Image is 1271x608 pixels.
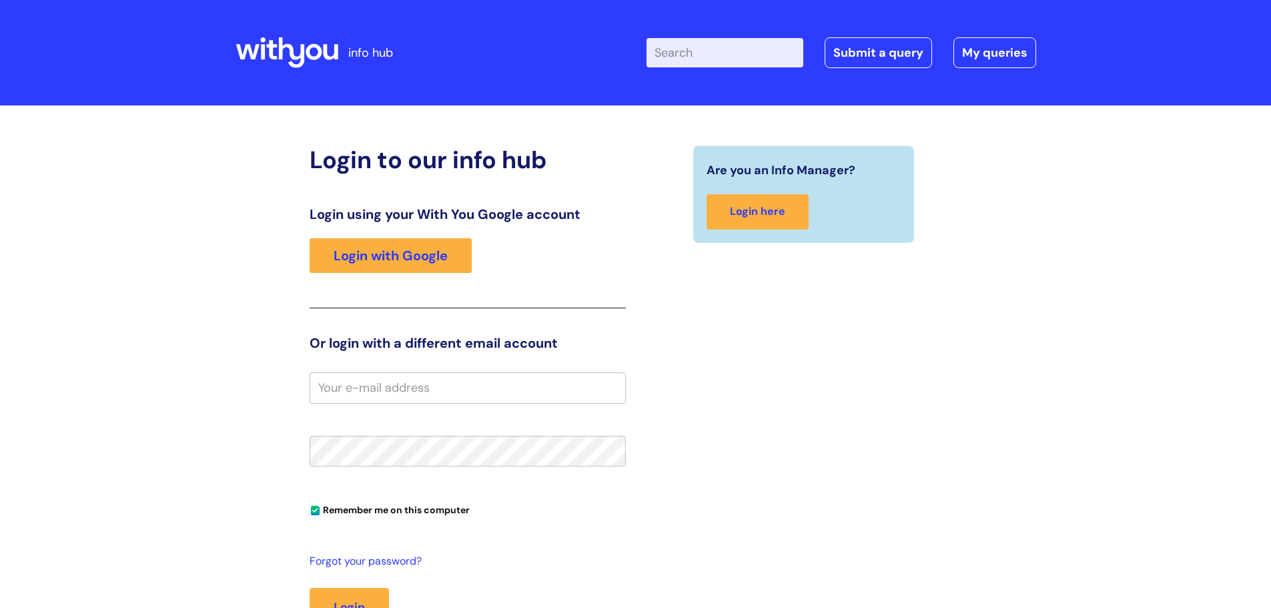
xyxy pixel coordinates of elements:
input: Remember me on this computer [311,507,320,515]
a: Forgot your password? [310,552,619,571]
div: You can uncheck this option if you're logging in from a shared device [310,499,626,520]
a: Login here [707,194,809,230]
h3: Login using your With You Google account [310,206,626,222]
label: Remember me on this computer [310,501,470,516]
a: Login with Google [310,238,472,273]
input: Search [647,38,803,67]
span: Are you an Info Manager? [707,160,855,181]
h3: Or login with a different email account [310,335,626,351]
input: Your e-mail address [310,372,626,403]
a: My queries [953,37,1036,68]
h2: Login to our info hub [310,145,626,174]
p: info hub [348,42,393,63]
a: Submit a query [825,37,932,68]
